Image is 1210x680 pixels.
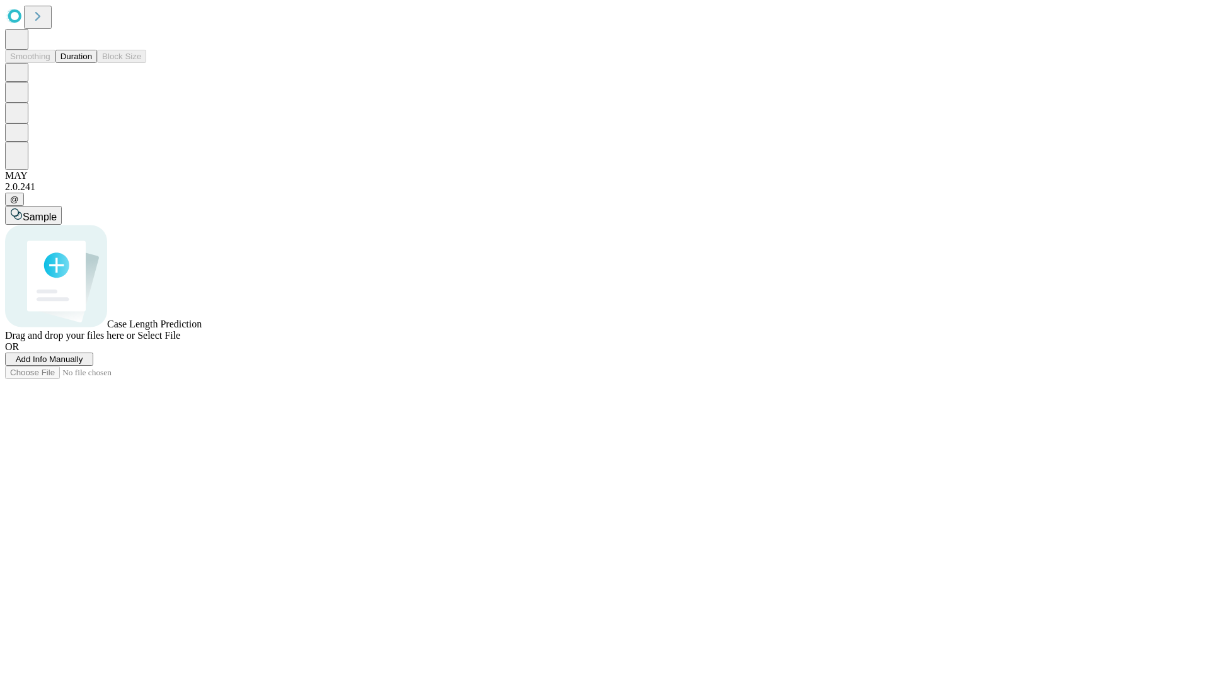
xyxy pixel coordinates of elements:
[55,50,97,63] button: Duration
[10,195,19,204] span: @
[5,330,135,341] span: Drag and drop your files here or
[5,50,55,63] button: Smoothing
[97,50,146,63] button: Block Size
[5,193,24,206] button: @
[107,319,202,329] span: Case Length Prediction
[5,181,1205,193] div: 2.0.241
[5,206,62,225] button: Sample
[23,212,57,222] span: Sample
[137,330,180,341] span: Select File
[16,354,83,364] span: Add Info Manually
[5,353,93,366] button: Add Info Manually
[5,170,1205,181] div: MAY
[5,341,19,352] span: OR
